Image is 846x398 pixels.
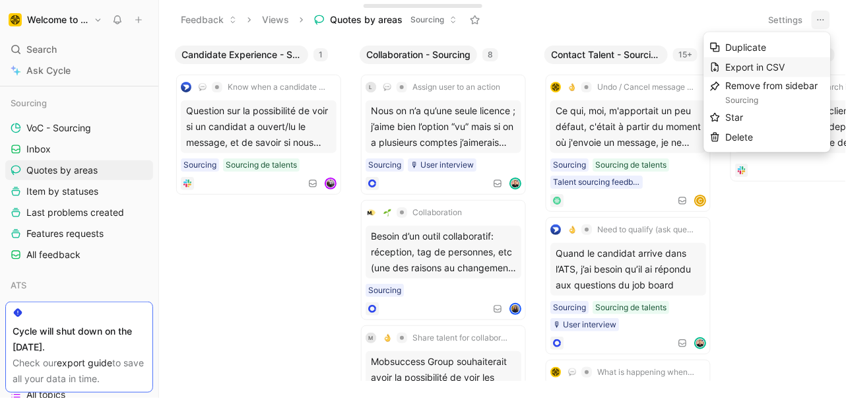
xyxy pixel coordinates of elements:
[726,61,785,73] span: Export in CSV
[726,42,767,53] span: Duplicate
[726,94,825,107] div: Sourcing
[726,78,825,107] div: Remove from sidebar
[726,112,744,123] span: Star
[726,131,754,143] span: Delete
